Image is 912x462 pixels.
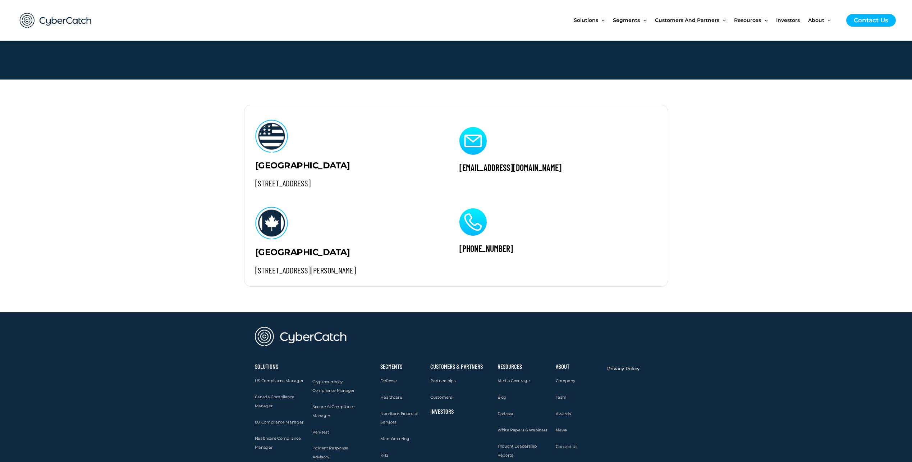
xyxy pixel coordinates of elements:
span: Incident Response Advisory [312,445,348,459]
span: Partnerships [430,378,455,383]
span: Segments [613,5,640,35]
a: News [556,426,567,435]
span: Customers and Partners [655,5,719,35]
a: Partnerships [430,376,455,385]
a: White Papers & Webinars [498,426,547,435]
img: call [459,208,487,236]
a: Investors [776,5,808,35]
a: EU Compliance Manager [255,418,304,427]
a: Healthcare Compliance Manager [255,434,306,452]
span: Customers [430,395,452,400]
span: News [556,427,567,432]
img: email [459,127,487,154]
a: Investors [430,408,454,415]
a: Team [556,393,567,402]
h2: About [556,364,600,369]
a: Defense [380,376,397,385]
a: Privacy Policy [607,364,640,373]
span: Thought Leadership Reports [498,444,537,458]
a: Canada Compliance Manager [255,393,306,411]
h2: [GEOGRAPHIC_DATA] [255,160,438,171]
h2: Solutions [255,364,306,369]
span: Menu Toggle [640,5,646,35]
span: Non-Bank Financial Services [380,411,418,425]
a: Non-Bank Financial Services [380,409,423,427]
h2: [EMAIL_ADDRESS][DOMAIN_NAME] [459,162,655,173]
a: K-12 [380,451,388,460]
span: Company [556,378,575,383]
a: Incident Response Advisory [312,444,365,462]
span: Secure AI Compliance Manager [312,404,355,418]
span: Investors [776,5,800,35]
a: US Compliance Manager [255,376,304,385]
span: Menu Toggle [824,5,831,35]
h2: [STREET_ADDRESS][PERSON_NAME] [255,265,438,276]
span: Solutions [574,5,598,35]
span: Resources [734,5,761,35]
span: K-12 [380,453,388,458]
a: Pen-Test [312,428,329,437]
span: Menu Toggle [719,5,726,35]
a: Contact Us [556,442,577,451]
a: Manufacturing [380,434,409,443]
span: Menu Toggle [761,5,767,35]
h2: [PHONE_NUMBER] [459,243,655,254]
a: Healthcare [380,393,402,402]
span: Privacy Policy [607,366,640,371]
span: Media Coverage [498,378,530,383]
span: Cryptocurrency Compliance Manager [312,379,355,393]
span: Manufacturing [380,436,409,441]
a: Company [556,376,575,385]
span: White Papers & Webinars [498,427,547,432]
h2: [GEOGRAPHIC_DATA] [255,246,438,258]
span: US Compliance Manager [255,378,304,383]
span: Defense [380,378,397,383]
span: Canada Compliance Manager [255,394,294,408]
span: Blog [498,395,507,400]
span: Pen-Test [312,430,329,435]
span: Contact Us [556,444,577,449]
a: Secure AI Compliance Manager [312,402,365,420]
span: Podcast [498,411,514,416]
img: CyberCatch [13,5,99,35]
nav: Site Navigation: New Main Menu [574,5,839,35]
a: Awards [556,409,571,418]
img: Asset 2 [255,120,288,153]
span: About [808,5,824,35]
span: Menu Toggle [598,5,605,35]
span: Healthcare Compliance Manager [255,436,301,450]
h2: Resources [498,364,549,369]
span: Team [556,395,567,400]
a: Media Coverage [498,376,530,385]
h2: [STREET_ADDRESS] [255,178,438,189]
a: Blog [498,393,507,402]
a: Cryptocurrency Compliance Manager [312,377,365,395]
a: Customers [430,393,452,402]
a: Podcast [498,409,514,418]
a: Contact Us [846,14,896,27]
h2: Segments [380,364,423,369]
span: EU Compliance Manager [255,420,304,425]
a: Thought Leadership Reports [498,442,549,460]
span: Awards [556,411,571,416]
img: Asset 1 [255,207,288,240]
span: Healthcare [380,395,402,400]
h2: Customers & Partners [430,364,490,369]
